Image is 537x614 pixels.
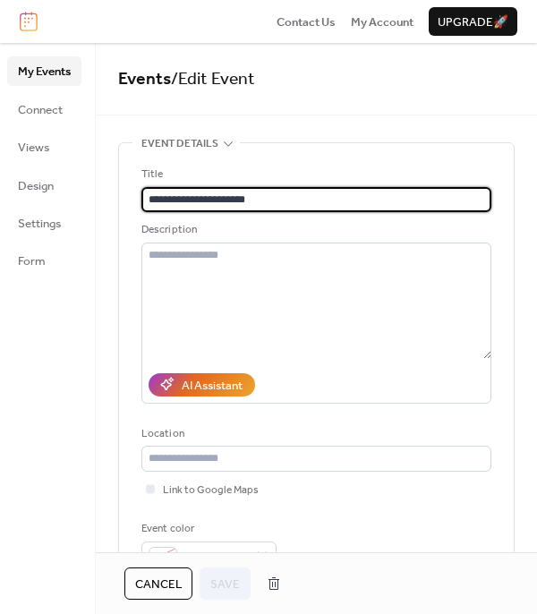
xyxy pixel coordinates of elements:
[141,166,488,183] div: Title
[171,63,255,96] span: / Edit Event
[124,567,192,600] button: Cancel
[18,101,63,119] span: Connect
[141,221,488,239] div: Description
[7,132,81,161] a: Views
[351,13,413,30] a: My Account
[438,13,508,31] span: Upgrade 🚀
[141,520,273,538] div: Event color
[7,95,81,124] a: Connect
[7,209,81,237] a: Settings
[182,377,243,395] div: AI Assistant
[135,576,182,593] span: Cancel
[351,13,413,31] span: My Account
[141,425,488,443] div: Location
[18,139,49,157] span: Views
[18,215,61,233] span: Settings
[18,177,54,195] span: Design
[149,373,255,397] button: AI Assistant
[429,7,517,36] button: Upgrade🚀
[18,252,46,270] span: Form
[163,482,259,499] span: Link to Google Maps
[277,13,336,30] a: Contact Us
[7,246,81,275] a: Form
[20,12,38,31] img: logo
[7,171,81,200] a: Design
[118,63,171,96] a: Events
[7,56,81,85] a: My Events
[141,135,218,153] span: Event details
[18,63,71,81] span: My Events
[277,13,336,31] span: Contact Us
